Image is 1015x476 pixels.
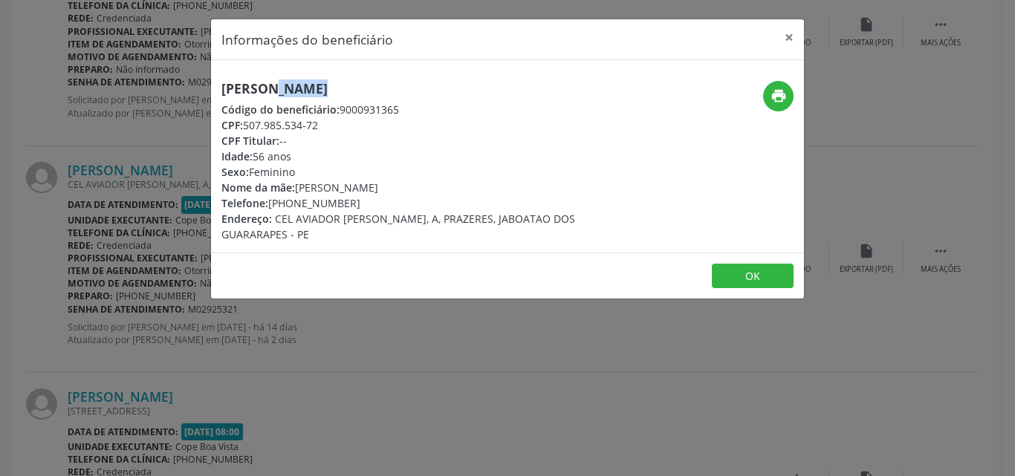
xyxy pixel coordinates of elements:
div: 507.985.534-72 [221,117,596,133]
span: Nome da mãe: [221,180,295,195]
span: Código do beneficiário: [221,102,340,117]
button: Close [774,19,804,56]
button: OK [712,264,794,289]
button: print [763,81,794,111]
div: [PHONE_NUMBER] [221,195,596,211]
i: print [771,88,787,104]
span: Endereço: [221,212,272,226]
h5: Informações do beneficiário [221,30,393,49]
span: CPF Titular: [221,134,279,148]
div: -- [221,133,596,149]
div: 9000931365 [221,102,596,117]
div: Feminino [221,164,596,180]
span: Telefone: [221,196,268,210]
span: CPF: [221,118,243,132]
h5: [PERSON_NAME] [221,81,596,97]
span: Sexo: [221,165,249,179]
div: [PERSON_NAME] [221,180,596,195]
span: CEL AVIADOR [PERSON_NAME], A, PRAZERES, JABOATAO DOS GUARARAPES - PE [221,212,575,241]
div: 56 anos [221,149,596,164]
span: Idade: [221,149,253,163]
